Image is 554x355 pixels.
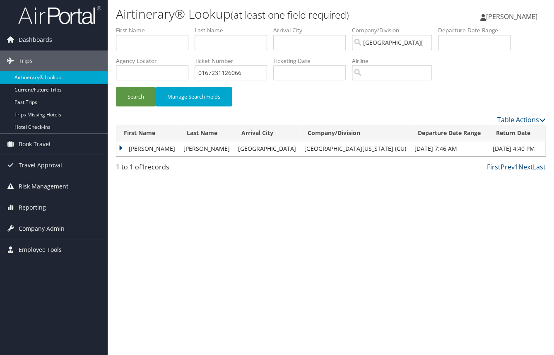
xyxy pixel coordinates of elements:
[480,4,546,29] a: [PERSON_NAME]
[19,176,68,197] span: Risk Management
[410,125,489,141] th: Departure Date Range: activate to sort column ascending
[195,57,273,65] label: Ticket Number
[19,134,51,155] span: Book Travel
[273,26,352,34] label: Arrival City
[19,239,62,260] span: Employee Tools
[116,26,195,34] label: First Name
[195,26,273,34] label: Last Name
[300,141,410,156] td: [GEOGRAPHIC_DATA][US_STATE] (CU)
[273,57,352,65] label: Ticketing Date
[19,155,62,176] span: Travel Approval
[489,141,545,156] td: [DATE] 4:40 PM
[179,141,234,156] td: [PERSON_NAME]
[489,125,545,141] th: Return Date: activate to sort column ascending
[116,57,195,65] label: Agency Locator
[518,162,533,171] a: Next
[116,141,179,156] td: [PERSON_NAME]
[352,57,438,65] label: Airline
[19,218,65,239] span: Company Admin
[19,29,52,50] span: Dashboards
[156,87,232,106] button: Manage Search Fields
[18,5,101,25] img: airportal-logo.png
[116,125,179,141] th: First Name: activate to sort column ascending
[19,51,33,71] span: Trips
[533,162,546,171] a: Last
[486,12,537,21] span: [PERSON_NAME]
[116,87,156,106] button: Search
[234,141,300,156] td: [GEOGRAPHIC_DATA]
[497,115,546,124] a: Table Actions
[116,5,402,23] h1: Airtinerary® Lookup
[234,125,300,141] th: Arrival City: activate to sort column ascending
[352,26,438,34] label: Company/Division
[501,162,515,171] a: Prev
[515,162,518,171] a: 1
[410,141,489,156] td: [DATE] 7:46 AM
[141,162,145,171] span: 1
[179,125,234,141] th: Last Name: activate to sort column ascending
[438,26,517,34] label: Departure Date Range
[487,162,501,171] a: First
[19,197,46,218] span: Reporting
[231,8,349,22] small: (at least one field required)
[116,162,214,176] div: 1 to 1 of records
[300,125,410,141] th: Company/Division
